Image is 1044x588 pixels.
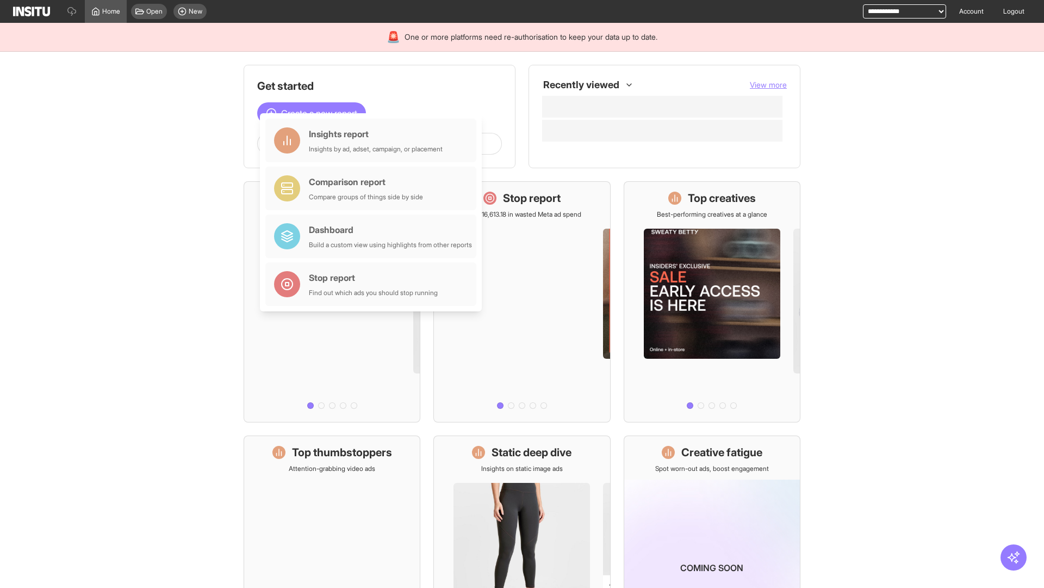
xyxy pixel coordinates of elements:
[750,79,787,90] button: View more
[492,445,571,460] h1: Static deep dive
[289,464,375,473] p: Attention-grabbing video ads
[309,145,443,154] div: Insights by ad, adset, campaign, or placement
[433,181,610,422] a: Stop reportSave £16,613.18 in wasted Meta ad spend
[462,210,581,219] p: Save £16,613.18 in wasted Meta ad spend
[309,193,423,201] div: Compare groups of things side by side
[146,7,163,16] span: Open
[257,102,366,124] button: Create a new report
[309,289,438,297] div: Find out which ads you should stop running
[657,210,767,219] p: Best-performing creatives at a glance
[503,191,561,206] h1: Stop report
[244,181,420,422] a: What's live nowSee all active ads instantly
[309,127,443,140] div: Insights report
[281,107,357,120] span: Create a new report
[309,223,472,236] div: Dashboard
[624,181,800,422] a: Top creativesBest-performing creatives at a glance
[309,241,472,249] div: Build a custom view using highlights from other reports
[309,271,438,284] div: Stop report
[292,445,392,460] h1: Top thumbstoppers
[750,80,787,89] span: View more
[405,32,657,42] span: One or more platforms need re-authorisation to keep your data up to date.
[189,7,202,16] span: New
[387,29,400,45] div: 🚨
[309,175,423,188] div: Comparison report
[257,78,502,94] h1: Get started
[102,7,120,16] span: Home
[481,464,563,473] p: Insights on static image ads
[688,191,756,206] h1: Top creatives
[13,7,50,16] img: Logo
